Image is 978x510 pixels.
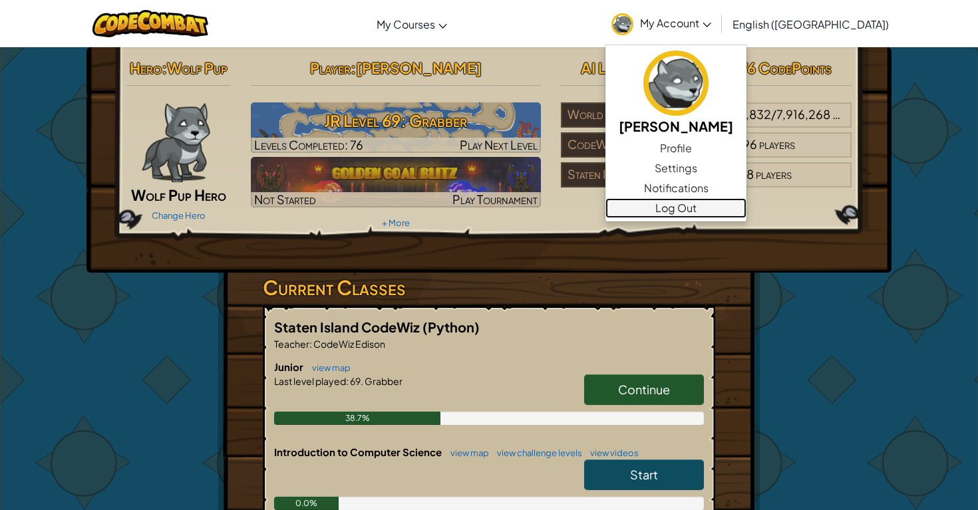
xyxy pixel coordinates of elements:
a: + More [382,217,410,228]
a: My Account [605,3,718,45]
h3: JR Level 69: Grabber [251,106,542,136]
span: CodeWiz Edison [312,338,385,350]
a: view map [305,362,351,373]
span: : [162,59,167,77]
a: Staten Island CodeWiz#21/78players [561,175,852,190]
span: Teacher [274,338,309,350]
img: Golden Goal [251,157,542,207]
a: [PERSON_NAME] [605,49,746,138]
div: 38.7% [274,412,440,425]
span: Last level played [274,375,346,387]
a: Settings [605,158,746,178]
span: Not Started [254,191,316,207]
span: My Courses [377,17,435,31]
h3: Current Classes [263,273,715,303]
div: CodeWiz Edison [561,132,706,158]
span: : [309,338,312,350]
a: Log Out [605,198,746,218]
span: Introduction to Computer Science [274,446,444,458]
a: CodeWiz Edison#26/96players [561,145,852,160]
span: AI League Team Rankings [581,59,732,77]
a: My Courses [370,6,454,42]
span: players [759,136,795,152]
a: view map [444,447,489,458]
span: My Account [640,16,711,30]
span: : [346,375,349,387]
h5: [PERSON_NAME] [619,116,733,136]
span: Start [630,467,658,482]
span: / [771,106,776,122]
a: Profile [605,138,746,158]
span: Continue [618,382,670,397]
span: Hero [130,59,162,77]
span: Grabber [363,375,403,387]
div: 0.0% [274,497,339,510]
img: avatar [611,13,633,35]
span: Wolf Pup [167,59,228,77]
span: Wolf Pup Hero [131,186,226,204]
span: Notifications [644,180,709,196]
span: 96 [742,136,757,152]
a: Play Next Level [251,102,542,153]
span: 7,916,268 [776,106,830,122]
span: : 76 CodePoints [732,59,832,77]
span: Player [310,59,351,77]
img: JR Level 69: Grabber [251,102,542,153]
span: players [832,106,868,122]
span: : [351,59,356,77]
span: Staten Island CodeWiz [274,319,422,335]
img: avatar [643,51,709,116]
span: [PERSON_NAME] [356,59,482,77]
a: World#930,832/7,916,268players [561,115,852,130]
span: Levels Completed: 76 [254,137,363,152]
span: Junior [274,360,305,373]
span: players [756,166,792,182]
a: English ([GEOGRAPHIC_DATA]) [726,6,896,42]
div: Staten Island CodeWiz [561,162,706,188]
span: (Python) [422,319,480,335]
a: view challenge levels [490,447,582,458]
img: wolf-pup-paper-doll.png [142,102,210,182]
a: Notifications [605,178,746,198]
span: 69. [349,375,363,387]
span: Play Next Level [460,137,538,152]
a: Change Hero [152,210,206,221]
img: CodeCombat logo [92,10,209,37]
span: English ([GEOGRAPHIC_DATA]) [733,17,889,31]
a: Not StartedPlay Tournament [251,157,542,207]
a: view videos [583,447,639,458]
div: World [561,102,706,128]
span: Play Tournament [452,191,538,207]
